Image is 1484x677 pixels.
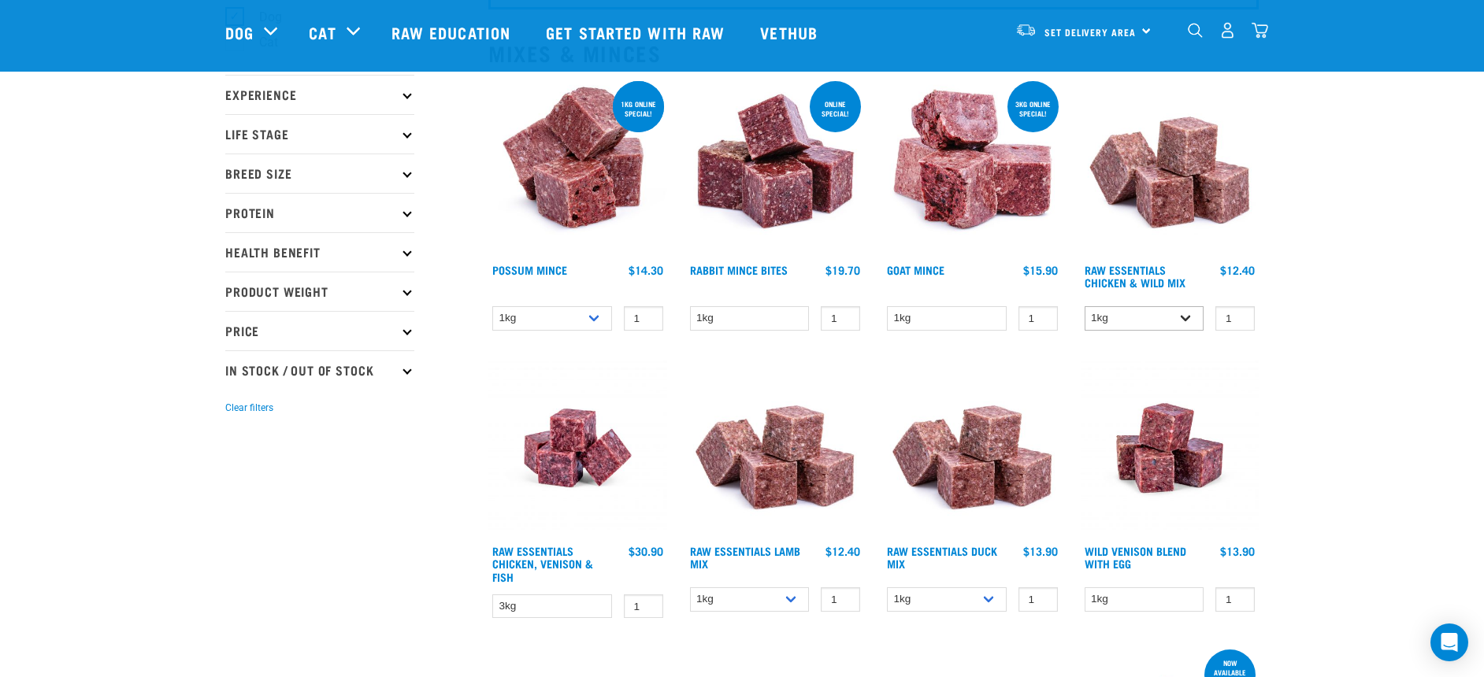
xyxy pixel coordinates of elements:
[825,264,860,276] div: $19.70
[690,548,800,566] a: Raw Essentials Lamb Mix
[225,154,414,193] p: Breed Size
[821,306,860,331] input: 1
[1018,306,1058,331] input: 1
[825,545,860,557] div: $12.40
[225,193,414,232] p: Protein
[887,548,997,566] a: Raw Essentials Duck Mix
[629,264,663,276] div: $14.30
[1023,264,1058,276] div: $15.90
[1023,545,1058,557] div: $13.90
[883,359,1062,538] img: ?1041 RE Lamb Mix 01
[1007,92,1059,125] div: 3kg online special!
[744,1,837,64] a: Vethub
[613,92,664,125] div: 1kg online special!
[488,78,667,257] img: 1102 Possum Mince 01
[1430,623,1468,661] div: Open Intercom Messenger
[624,594,663,619] input: 1
[225,401,273,415] button: Clear filters
[686,359,865,538] img: ?1041 RE Lamb Mix 01
[1015,23,1037,37] img: van-moving.png
[530,1,744,64] a: Get started with Raw
[1220,545,1255,557] div: $13.90
[1188,23,1203,38] img: home-icon-1@2x.png
[225,350,414,390] p: In Stock / Out Of Stock
[1215,587,1255,612] input: 1
[225,75,414,114] p: Experience
[1081,78,1260,257] img: Pile Of Cubed Chicken Wild Meat Mix
[225,272,414,311] p: Product Weight
[376,1,530,64] a: Raw Education
[492,548,593,579] a: Raw Essentials Chicken, Venison & Fish
[225,114,414,154] p: Life Stage
[1018,587,1058,612] input: 1
[883,78,1062,257] img: 1077 Wild Goat Mince 01
[887,267,944,272] a: Goat Mince
[1085,267,1185,285] a: Raw Essentials Chicken & Wild Mix
[810,92,861,125] div: ONLINE SPECIAL!
[1252,22,1268,39] img: home-icon@2x.png
[686,78,865,257] img: Whole Minced Rabbit Cubes 01
[225,232,414,272] p: Health Benefit
[624,306,663,331] input: 1
[629,545,663,557] div: $30.90
[1219,22,1236,39] img: user.png
[1044,29,1136,35] span: Set Delivery Area
[821,587,860,612] input: 1
[690,267,788,272] a: Rabbit Mince Bites
[1085,548,1186,566] a: Wild Venison Blend with Egg
[309,20,336,44] a: Cat
[1081,359,1260,538] img: Venison Egg 1616
[225,20,254,44] a: Dog
[225,311,414,350] p: Price
[492,267,567,272] a: Possum Mince
[488,359,667,538] img: Chicken Venison mix 1655
[1220,264,1255,276] div: $12.40
[1215,306,1255,331] input: 1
